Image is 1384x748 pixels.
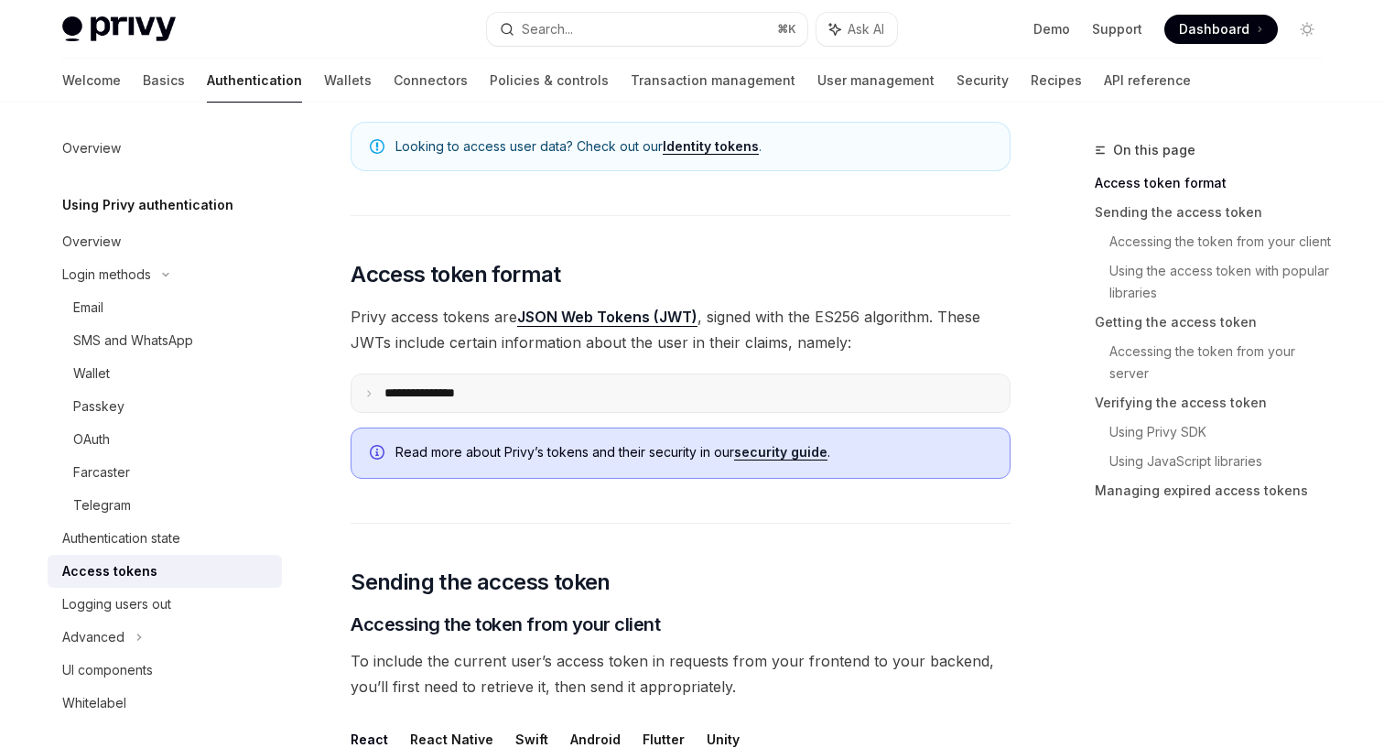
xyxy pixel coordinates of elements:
[73,396,124,417] div: Passkey
[490,59,609,103] a: Policies & controls
[48,324,282,357] a: SMS and WhatsApp
[734,444,827,461] a: security guide
[48,225,282,258] a: Overview
[73,297,103,319] div: Email
[62,692,126,714] div: Whitelabel
[62,560,157,582] div: Access tokens
[48,390,282,423] a: Passkey
[1031,59,1082,103] a: Recipes
[48,687,282,720] a: Whitelabel
[351,304,1011,355] span: Privy access tokens are , signed with the ES256 algorithm. These JWTs include certain information...
[631,59,795,103] a: Transaction management
[1104,59,1191,103] a: API reference
[1095,388,1336,417] a: Verifying the access token
[351,648,1011,699] span: To include the current user’s access token in requests from your frontend to your backend, you’ll...
[487,13,807,46] button: Search...⌘K
[957,59,1009,103] a: Security
[62,527,180,549] div: Authentication state
[1109,337,1336,388] a: Accessing the token from your server
[370,445,388,463] svg: Info
[48,132,282,165] a: Overview
[517,308,697,327] a: JSON Web Tokens (JWT)
[370,139,384,154] svg: Note
[324,59,372,103] a: Wallets
[143,59,185,103] a: Basics
[62,137,121,159] div: Overview
[73,494,131,516] div: Telegram
[1033,20,1070,38] a: Demo
[777,22,796,37] span: ⌘ K
[351,260,561,289] span: Access token format
[1109,227,1336,256] a: Accessing the token from your client
[207,59,302,103] a: Authentication
[48,357,282,390] a: Wallet
[48,291,282,324] a: Email
[62,593,171,615] div: Logging users out
[1113,139,1195,161] span: On this page
[62,59,121,103] a: Welcome
[1095,308,1336,337] a: Getting the access token
[62,626,124,648] div: Advanced
[395,443,991,461] span: Read more about Privy’s tokens and their security in our .
[1109,447,1336,476] a: Using JavaScript libraries
[1292,15,1322,44] button: Toggle dark mode
[817,59,935,103] a: User management
[73,363,110,385] div: Wallet
[48,423,282,456] a: OAuth
[62,659,153,681] div: UI components
[73,428,110,450] div: OAuth
[48,456,282,489] a: Farcaster
[1092,20,1142,38] a: Support
[1095,168,1336,198] a: Access token format
[62,16,176,42] img: light logo
[522,18,573,40] div: Search...
[395,137,991,156] span: Looking to access user data? Check out our .
[62,194,233,216] h5: Using Privy authentication
[73,461,130,483] div: Farcaster
[1179,20,1249,38] span: Dashboard
[48,522,282,555] a: Authentication state
[816,13,897,46] button: Ask AI
[62,264,151,286] div: Login methods
[1109,417,1336,447] a: Using Privy SDK
[62,231,121,253] div: Overview
[73,330,193,352] div: SMS and WhatsApp
[48,588,282,621] a: Logging users out
[394,59,468,103] a: Connectors
[48,489,282,522] a: Telegram
[663,138,759,155] a: Identity tokens
[351,612,660,637] span: Accessing the token from your client
[351,568,611,597] span: Sending the access token
[1109,256,1336,308] a: Using the access token with popular libraries
[848,20,884,38] span: Ask AI
[48,654,282,687] a: UI components
[1095,198,1336,227] a: Sending the access token
[1164,15,1278,44] a: Dashboard
[48,555,282,588] a: Access tokens
[1095,476,1336,505] a: Managing expired access tokens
